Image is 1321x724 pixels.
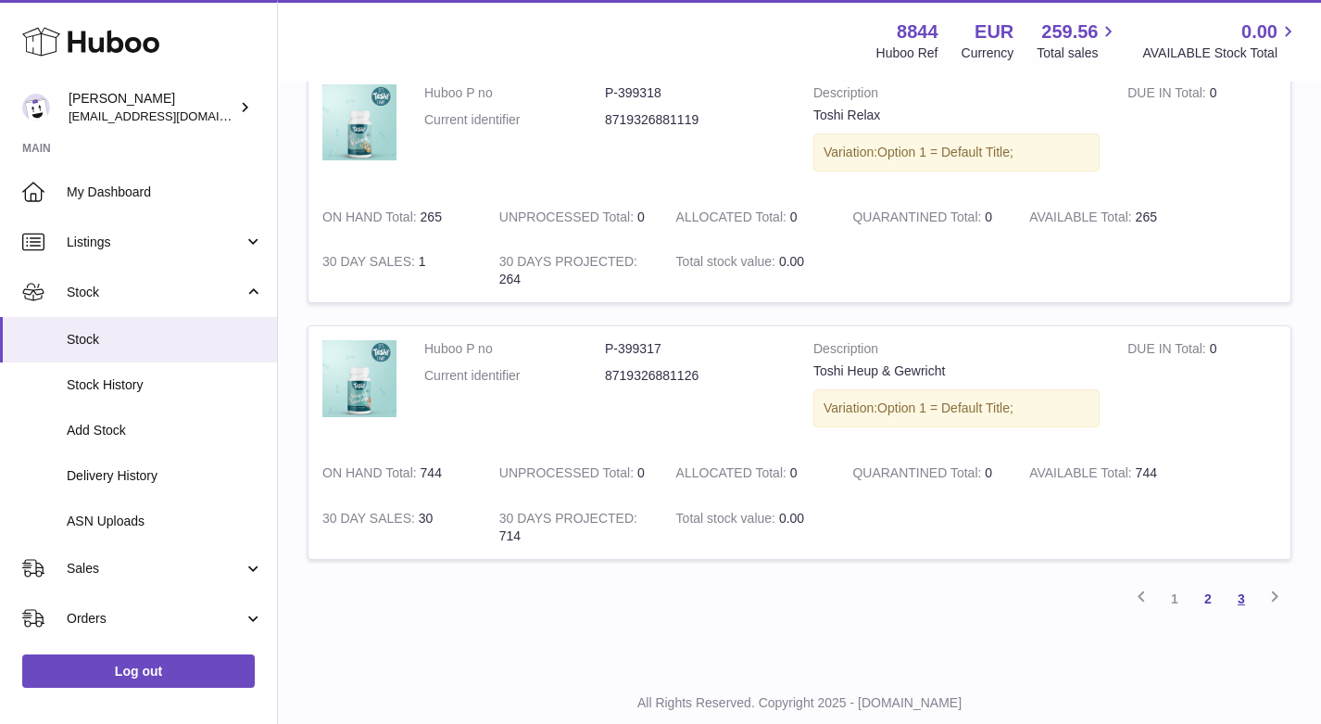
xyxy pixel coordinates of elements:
[605,340,786,358] dd: P-399317
[69,90,235,125] div: [PERSON_NAME]
[424,84,605,102] dt: Huboo P no
[779,511,804,526] span: 0.00
[876,44,938,62] div: Huboo Ref
[662,195,839,240] td: 0
[1113,326,1290,451] td: 0
[1037,44,1119,62] span: Total sales
[1142,19,1299,62] a: 0.00 AVAILABLE Stock Total
[813,362,1100,380] div: Toshi Heup & Gewricht
[877,400,1013,415] span: Option 1 = Default Title;
[779,254,804,269] span: 0.00
[424,111,605,129] dt: Current identifier
[676,511,779,530] strong: Total stock value
[1015,451,1192,496] td: 744
[1191,582,1225,616] a: 2
[67,422,263,439] span: Add Stock
[424,340,605,358] dt: Huboo P no
[322,511,419,530] strong: 30 DAY SALES
[485,195,662,240] td: 0
[308,195,485,240] td: 265
[813,133,1100,171] div: Variation:
[22,94,50,121] img: Ruytersb@gmail.com
[485,451,662,496] td: 0
[67,376,263,394] span: Stock History
[676,210,790,229] strong: ALLOCATED Total
[308,496,485,559] td: 30
[1029,210,1135,229] strong: AVAILABLE Total
[1127,341,1209,361] strong: DUE IN Total
[499,465,637,485] strong: UNPROCESSED Total
[1158,582,1191,616] a: 1
[852,465,985,485] strong: QUARANTINED Total
[605,367,786,385] dd: 8719326881126
[67,284,244,301] span: Stock
[1225,582,1258,616] a: 3
[67,610,244,628] span: Orders
[67,513,263,530] span: ASN Uploads
[308,239,485,302] td: 1
[662,451,839,496] td: 0
[322,254,419,273] strong: 30 DAY SALES
[813,107,1100,124] div: Toshi Relax
[1127,85,1209,105] strong: DUE IN Total
[67,560,244,578] span: Sales
[322,465,421,485] strong: ON HAND Total
[1041,19,1098,44] span: 259.56
[308,451,485,496] td: 744
[67,184,263,201] span: My Dashboard
[322,84,396,161] img: product image
[69,108,272,123] span: [EMAIL_ADDRESS][DOMAIN_NAME]
[962,44,1014,62] div: Currency
[1142,44,1299,62] span: AVAILABLE Stock Total
[877,145,1013,159] span: Option 1 = Default Title;
[1113,70,1290,195] td: 0
[897,19,938,44] strong: 8844
[499,254,637,273] strong: 30 DAYS PROJECTED
[485,239,662,302] td: 264
[322,340,396,417] img: product image
[1037,19,1119,62] a: 259.56 Total sales
[1029,465,1135,485] strong: AVAILABLE Total
[22,654,255,688] a: Log out
[499,511,637,530] strong: 30 DAYS PROJECTED
[813,84,1100,107] strong: Description
[852,210,985,229] strong: QUARANTINED Total
[985,210,992,224] span: 0
[485,496,662,559] td: 714
[813,340,1100,362] strong: Description
[322,210,421,229] strong: ON HAND Total
[293,694,1306,712] p: All Rights Reserved. Copyright 2025 - [DOMAIN_NAME]
[499,210,637,229] strong: UNPROCESSED Total
[605,111,786,129] dd: 8719326881119
[813,389,1100,427] div: Variation:
[67,331,263,349] span: Stock
[605,84,786,102] dd: P-399318
[67,234,244,251] span: Listings
[1015,195,1192,240] td: 265
[985,465,992,480] span: 0
[676,465,790,485] strong: ALLOCATED Total
[1241,19,1277,44] span: 0.00
[424,367,605,385] dt: Current identifier
[67,467,263,485] span: Delivery History
[676,254,779,273] strong: Total stock value
[975,19,1013,44] strong: EUR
